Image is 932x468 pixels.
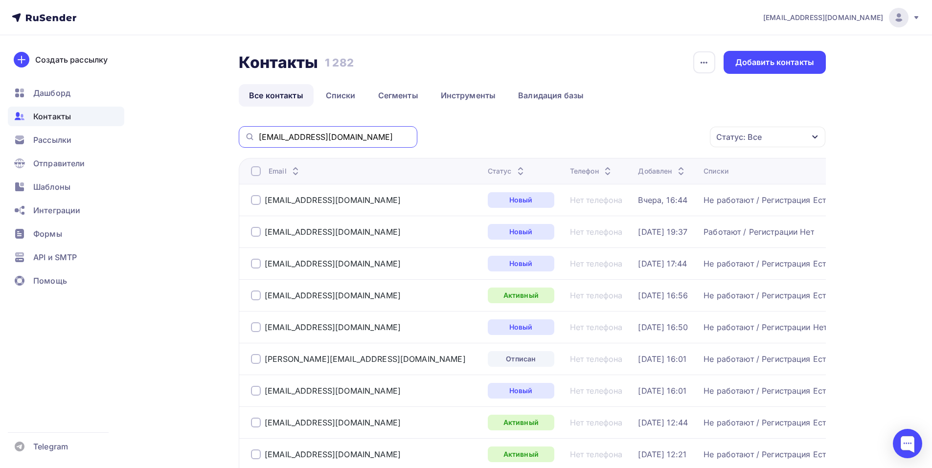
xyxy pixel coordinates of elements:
[33,157,85,169] span: Отправители
[269,166,301,176] div: Email
[8,130,124,150] a: Рассылки
[33,181,70,193] span: Шаблоны
[33,251,77,263] span: API и SMTP
[704,166,728,176] div: Списки
[638,166,686,176] div: Добавлен
[716,131,762,143] div: Статус: Все
[704,322,827,332] a: Не работают / Регистрации Нет
[8,177,124,197] a: Шаблоны
[570,449,623,459] a: Нет телефона
[265,227,401,237] a: [EMAIL_ADDRESS][DOMAIN_NAME]
[265,354,466,364] a: [PERSON_NAME][EMAIL_ADDRESS][DOMAIN_NAME]
[570,418,623,427] a: Нет телефона
[8,107,124,126] a: Контакты
[638,449,686,459] a: [DATE] 12:21
[35,54,108,66] div: Создать рассылку
[8,83,124,103] a: Дашборд
[265,290,401,300] a: [EMAIL_ADDRESS][DOMAIN_NAME]
[265,259,401,268] a: [EMAIL_ADDRESS][DOMAIN_NAME]
[570,227,623,237] div: Нет телефона
[704,290,830,300] a: Не работают / Регистрация Есть
[508,84,594,107] a: Валидация базы
[638,386,686,396] a: [DATE] 16:01
[33,228,62,240] span: Формы
[570,322,623,332] a: Нет телефона
[488,166,526,176] div: Статус
[325,56,354,69] h3: 1 282
[638,322,688,332] a: [DATE] 16:50
[488,224,554,240] a: Новый
[265,386,401,396] a: [EMAIL_ADDRESS][DOMAIN_NAME]
[488,446,554,462] a: Активный
[704,259,830,268] a: Не работают / Регистрация Есть
[431,84,506,107] a: Инструменты
[570,259,623,268] a: Нет телефона
[638,227,687,237] a: [DATE] 19:37
[704,449,830,459] a: Не работают / Регистрация Есть
[638,290,688,300] a: [DATE] 16:56
[8,224,124,244] a: Формы
[488,351,554,367] a: Отписан
[488,319,554,335] a: Новый
[704,418,830,427] a: Не работают / Регистрация Есть
[763,8,920,27] a: [EMAIL_ADDRESS][DOMAIN_NAME]
[638,195,687,205] a: Вчера, 16:44
[33,441,68,452] span: Telegram
[239,53,318,72] h2: Контакты
[265,449,401,459] a: [EMAIL_ADDRESS][DOMAIN_NAME]
[239,84,314,107] a: Все контакты
[265,322,401,332] a: [EMAIL_ADDRESS][DOMAIN_NAME]
[704,386,830,396] a: Не работают / Регистрация Есть
[570,354,623,364] a: Нет телефона
[33,275,67,287] span: Помощь
[570,195,623,205] div: Нет телефона
[316,84,366,107] a: Списки
[33,87,70,99] span: Дашборд
[488,415,554,430] a: Активный
[33,111,71,122] span: Контакты
[488,256,554,271] a: Новый
[488,288,554,303] a: Активный
[570,290,623,300] div: Нет телефона
[8,154,124,173] a: Отправители
[265,195,401,205] a: [EMAIL_ADDRESS][DOMAIN_NAME]
[259,132,411,142] input: Поиск
[638,418,688,427] a: [DATE] 12:44
[735,57,814,68] div: Добавить контакты
[638,354,686,364] a: [DATE] 16:01
[704,227,814,237] div: Работают / Регистрации Нет
[570,386,623,396] a: Нет телефона
[488,192,554,208] div: Новый
[265,418,401,427] a: [EMAIL_ADDRESS][DOMAIN_NAME]
[704,354,830,364] div: Не работают / Регистрация Есть
[638,259,687,268] a: [DATE] 17:44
